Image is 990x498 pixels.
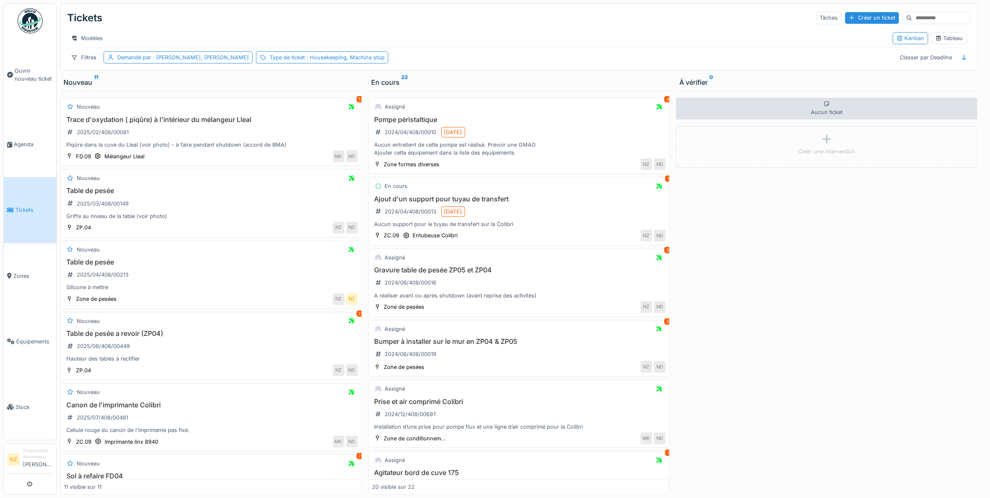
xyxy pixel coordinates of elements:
[67,51,100,64] div: Filtres
[64,258,358,266] h3: Table de pesée
[664,247,671,253] div: 3
[372,292,666,300] div: A réaliser avant ou après shutdown (avant reprise des activités)
[372,220,666,228] div: Aucun support pour le tuyau de transfert sur la Colibri
[641,230,652,241] div: NZ
[77,103,100,111] div: Nouveau
[4,112,56,177] a: Agenda
[77,200,129,208] div: 2025/03/408/00149
[357,453,363,459] div: 2
[372,116,666,124] h3: Pompe péristaltique
[654,432,666,444] div: ND
[64,283,358,291] div: Silicone à mettre
[346,293,358,305] div: NZ
[77,128,129,136] div: 2025/02/408/00081
[654,361,666,373] div: ND
[385,254,405,262] div: Assigné
[4,177,56,243] a: Tickets
[64,483,101,491] div: 11 visible sur 11
[357,96,363,102] div: 5
[385,128,437,136] div: 2024/04/408/00010
[798,147,855,155] div: Créer une intervention
[64,212,358,220] div: Griffe au niveau de la table (voir photo)
[385,410,436,418] div: 2024/12/408/00697
[105,438,158,446] div: Imprimante linx 8940
[413,231,458,239] div: Entubeuse Colibri
[385,350,437,358] div: 2024/06/408/00019
[372,483,415,491] div: 20 visible sur 22
[935,34,963,42] div: Tableau
[15,206,53,214] span: Tickets
[346,222,358,234] div: ND
[665,450,671,456] div: 1
[333,222,344,234] div: NZ
[333,150,344,162] div: MK
[385,385,405,393] div: Assigné
[23,447,53,460] div: Responsable demandeur
[679,77,974,87] div: À vérifier
[641,432,652,444] div: MK
[385,182,408,190] div: En cours
[18,8,43,33] img: Badge_color-CXgf-gQk.svg
[23,447,53,472] li: [PERSON_NAME]
[4,243,56,309] a: Zones
[709,77,713,87] sup: 0
[384,303,425,311] div: Zone de pesées
[77,271,129,279] div: 2025/04/408/00213
[372,469,666,477] h3: Agitateur bord de cuve 175
[346,150,358,162] div: ND
[16,338,53,346] span: Équipements
[67,32,106,44] div: Modèles
[77,460,100,468] div: Nouveau
[64,401,358,409] h3: Canon de l'imprimante Colibri
[270,53,385,61] div: Type de ticket
[665,175,671,182] div: 1
[117,53,249,61] div: Demandé par
[385,208,437,216] div: 2024/04/408/00013
[14,140,53,148] span: Agenda
[77,388,100,396] div: Nouveau
[641,158,652,170] div: NZ
[333,364,344,376] div: NZ
[64,187,358,195] h3: Table de pesée
[76,224,91,231] div: ZP.04
[384,363,425,371] div: Zone de pesées
[333,436,344,447] div: MK
[372,398,666,406] h3: Prise et air comprimé Colibri
[7,447,53,474] a: NZ Responsable demandeur[PERSON_NAME]
[357,310,363,317] div: 2
[676,98,977,119] div: Aucun ticket
[654,158,666,170] div: ND
[384,434,446,442] div: Zone de conditionnem...
[346,436,358,447] div: ND
[385,279,437,287] div: 2024/06/408/00016
[4,374,56,440] a: Stock
[346,364,358,376] div: ND
[76,152,91,160] div: FD.09
[654,301,666,313] div: ND
[664,96,671,102] div: 4
[372,423,666,431] div: Installation d’une prise pour pompe flux et une ligne d’air comprimé pour la Colibri
[77,317,100,325] div: Nouveau
[333,293,344,305] div: NZ
[372,266,666,274] h3: Gravure table de pesée ZP05 et ZP04
[64,472,358,480] h3: Sol à refaire FD04
[816,12,842,24] div: Tâches
[372,195,666,203] h3: Ajout d'un support pour tuyau de transfert
[641,361,652,373] div: NZ
[64,426,358,434] div: Cellule rouge du canon de l'imprimante pas fixé.
[77,414,128,422] div: 2025/07/408/00481
[372,338,666,346] h3: Bumper à installer sur le mur en ZP04 & ZP05
[64,141,358,149] div: Piqûre dans la cuve du Lleal (voir photo) - à faire pendant shutdown (accord de BMA)
[385,325,405,333] div: Assigné
[77,174,100,182] div: Nouveau
[77,246,100,254] div: Nouveau
[385,456,405,464] div: Assigné
[63,77,358,87] div: Nouveau
[76,438,91,446] div: ZC.09
[13,272,53,280] span: Zones
[64,330,358,338] h3: Table de pesée a revoir (ZP04)
[76,295,116,303] div: Zone de pesées
[64,116,358,124] h3: Trace d'oxydation ( piqûre) à l'intérieur du mélangeur Lleal
[15,67,53,83] span: Ouvrir nouveau ticket
[845,12,899,23] div: Créer un ticket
